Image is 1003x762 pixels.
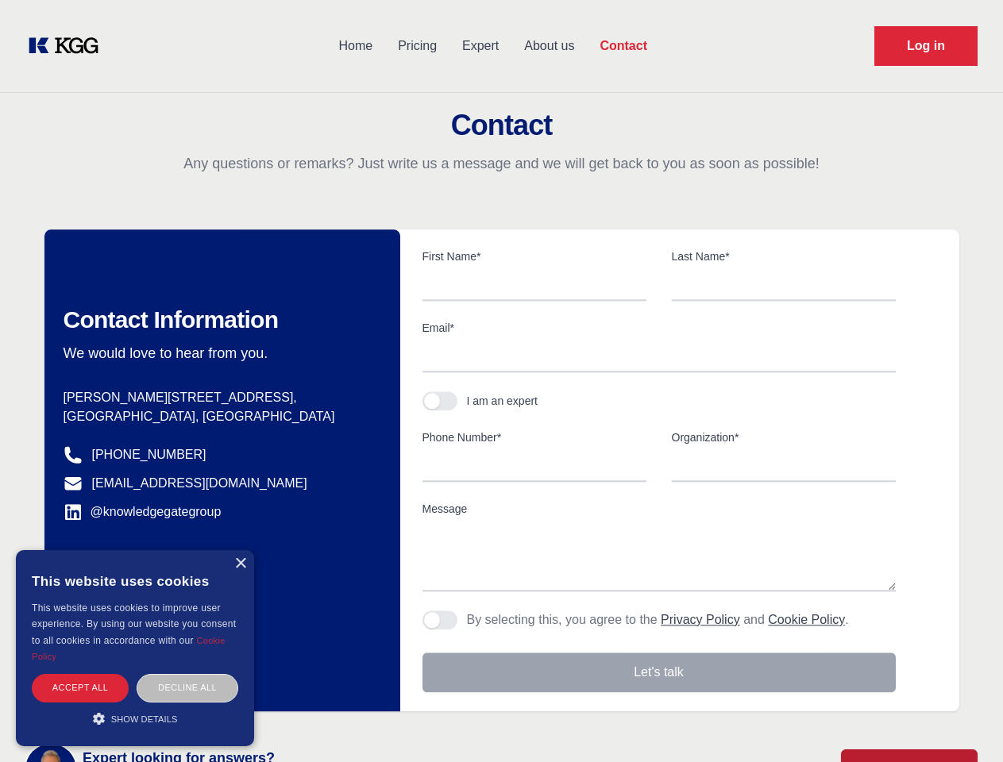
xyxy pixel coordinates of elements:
[32,674,129,702] div: Accept all
[19,154,984,173] p: Any questions or remarks? Just write us a message and we will get back to you as soon as possible!
[64,306,375,334] h2: Contact Information
[326,25,385,67] a: Home
[422,501,896,517] label: Message
[111,714,178,724] span: Show details
[64,388,375,407] p: [PERSON_NAME][STREET_ADDRESS],
[64,502,222,521] a: @knowledgegategroup
[924,686,1003,762] iframe: Chat Widget
[234,558,246,570] div: Close
[64,407,375,426] p: [GEOGRAPHIC_DATA], [GEOGRAPHIC_DATA]
[92,474,307,493] a: [EMAIL_ADDRESS][DOMAIN_NAME]
[64,344,375,363] p: We would love to hear from you.
[32,710,238,726] div: Show details
[511,25,587,67] a: About us
[32,602,236,646] span: This website uses cookies to improve user experience. By using our website you consent to all coo...
[422,248,646,264] label: First Name*
[32,562,238,600] div: This website uses cookies
[385,25,449,67] a: Pricing
[137,674,238,702] div: Decline all
[449,25,511,67] a: Expert
[422,429,646,445] label: Phone Number*
[672,248,896,264] label: Last Name*
[467,393,538,409] div: I am an expert
[25,33,111,59] a: KOL Knowledge Platform: Talk to Key External Experts (KEE)
[587,25,660,67] a: Contact
[467,610,849,629] p: By selecting this, you agree to the and .
[19,110,984,141] h2: Contact
[661,613,740,626] a: Privacy Policy
[32,636,226,661] a: Cookie Policy
[874,26,978,66] a: Request Demo
[422,652,896,692] button: Let's talk
[422,320,896,336] label: Email*
[768,613,845,626] a: Cookie Policy
[672,429,896,445] label: Organization*
[92,445,206,464] a: [PHONE_NUMBER]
